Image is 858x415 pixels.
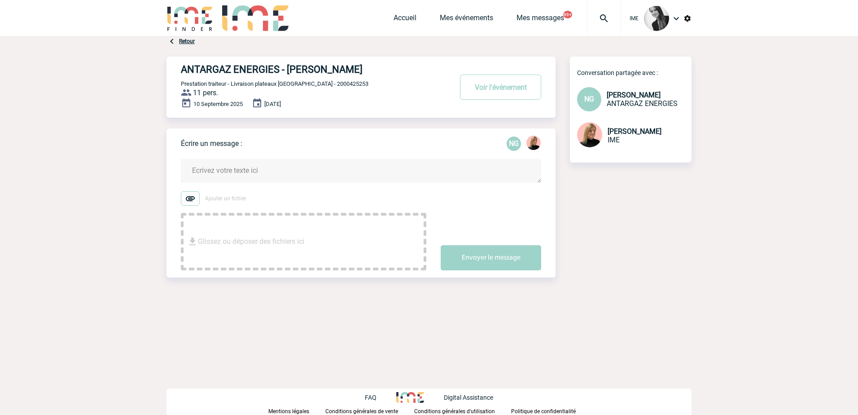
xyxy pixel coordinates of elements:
img: 131233-0.png [577,122,602,147]
img: http://www.idealmeetingsevents.fr/ [396,392,424,403]
span: 10 Septembre 2025 [193,101,243,107]
span: Prestation traiteur - Livraison plateaux [GEOGRAPHIC_DATA] - 2000425253 [181,80,368,87]
img: 101050-0.jpg [644,6,669,31]
img: file_download.svg [187,236,198,247]
a: Mes événements [440,13,493,26]
div: Estelle PERIOU [526,136,541,152]
span: [PERSON_NAME] [608,127,661,136]
a: Conditions générales de vente [325,406,414,415]
button: Envoyer le message [441,245,541,270]
a: Mes messages [517,13,564,26]
p: NG [507,137,521,151]
h4: ANTARGAZ ENERGIES - [PERSON_NAME] [181,64,425,75]
p: Écrire un message : [181,139,242,148]
div: Nathalie GUEHI [507,137,521,151]
a: Retour [179,38,195,44]
a: Mentions légales [268,406,325,415]
a: Conditions générales d'utilisation [414,406,511,415]
span: [PERSON_NAME] [607,91,661,99]
button: Voir l'événement [460,75,541,100]
span: Ajouter un fichier [205,195,246,202]
p: FAQ [365,394,376,401]
span: IME [608,136,620,144]
span: NG [584,95,594,103]
p: Mentions légales [268,408,309,415]
a: Politique de confidentialité [511,406,590,415]
span: [DATE] [264,101,281,107]
span: IME [630,15,639,22]
p: Digital Assistance [444,394,493,401]
p: Politique de confidentialité [511,408,576,415]
span: 11 pers. [193,88,218,97]
p: Conversation partagée avec : [577,69,692,76]
span: Glissez ou déposer des fichiers ici [198,219,304,264]
img: 131233-0.png [526,136,541,150]
p: Conditions générales de vente [325,408,398,415]
span: ANTARGAZ ENERGIES [607,99,678,108]
img: IME-Finder [166,5,213,31]
a: FAQ [365,393,396,401]
a: Accueil [394,13,416,26]
button: 99+ [563,11,572,18]
p: Conditions générales d'utilisation [414,408,495,415]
